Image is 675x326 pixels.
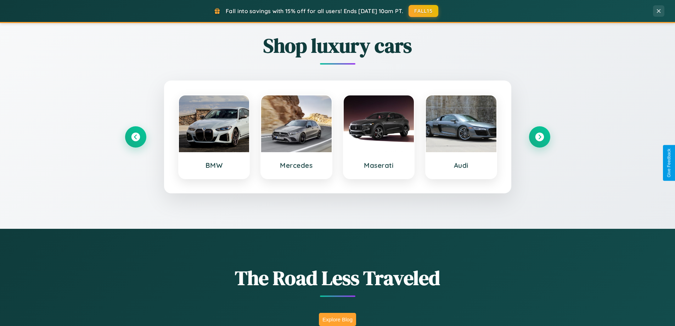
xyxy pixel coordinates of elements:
[319,313,356,326] button: Explore Blog
[226,7,403,15] span: Fall into savings with 15% off for all users! Ends [DATE] 10am PT.
[268,161,325,170] h3: Mercedes
[433,161,489,170] h3: Audi
[351,161,407,170] h3: Maserati
[666,149,671,177] div: Give Feedback
[186,161,242,170] h3: BMW
[125,264,550,292] h1: The Road Less Traveled
[125,32,550,59] h2: Shop luxury cars
[409,5,438,17] button: FALL15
